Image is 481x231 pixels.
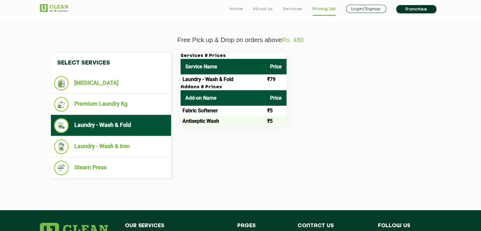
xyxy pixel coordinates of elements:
[54,160,168,175] li: Steam Press
[54,139,168,154] li: Laundry - Wash & Iron
[54,118,168,133] li: Laundry - Wash & Fold
[265,59,287,74] th: Price
[54,76,69,91] img: Dry Cleaning
[54,139,69,154] img: Laundry - Wash & Iron
[265,106,287,116] td: ₹5
[181,90,265,106] th: Add-on Name
[230,5,243,13] a: Home
[346,5,386,13] a: Login/Signup
[265,116,287,126] td: ₹5
[181,74,265,84] td: Laundry - Wash & Fold
[265,74,287,84] td: ₹79
[181,53,287,59] h3: Services & Prices
[282,36,304,43] span: Rs. 480
[40,36,441,44] p: Free Pick up & Drop on orders above
[54,118,69,133] img: Laundry - Wash & Fold
[265,90,287,106] th: Price
[54,97,168,112] li: Premium Laundry Kg
[54,76,168,91] li: [MEDICAL_DATA]
[54,97,69,112] img: Premium Laundry Kg
[181,84,287,90] h3: Addons & Prices
[181,59,265,74] th: Service Name
[40,4,68,12] img: UClean Laundry and Dry Cleaning
[283,5,302,13] a: Services
[396,5,436,13] a: Franchise
[312,5,336,13] a: Pricing List
[54,160,69,175] img: Steam Press
[181,106,265,116] td: Fabric Softener
[51,53,171,73] h4: Select Services
[181,116,265,126] td: Antiseptic Wash
[253,5,273,13] a: About us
